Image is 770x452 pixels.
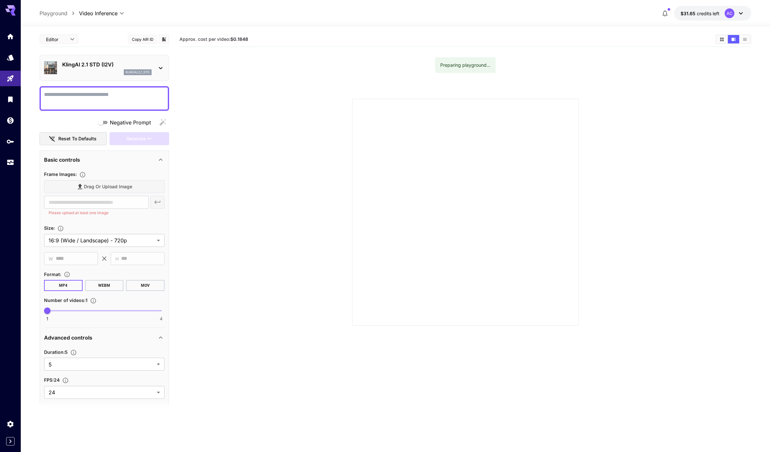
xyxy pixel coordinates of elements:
[68,349,79,356] button: Set the number of duration
[739,35,751,43] button: Show videos in list view
[115,255,119,262] span: H
[40,9,79,17] nav: breadcrumb
[6,75,14,83] div: Playground
[44,377,60,383] span: FPS : 24
[87,297,99,304] button: Specify how many videos to generate in a single request. Each video generation will be charged se...
[44,156,80,164] p: Basic controls
[161,35,167,43] button: Add to library
[44,280,83,291] button: MP4
[44,349,68,355] span: Duration : 5
[49,361,154,368] span: 5
[85,280,124,291] button: WEBM
[681,11,697,16] span: $31.65
[126,70,150,75] p: klingai_2_1_std
[6,53,14,62] div: Models
[49,210,144,216] p: Please upload at least one image
[681,10,719,17] div: $31.64892
[6,437,15,446] button: Expand sidebar
[77,171,88,178] button: Upload frame images.
[716,35,728,43] button: Show videos in grid view
[110,119,151,126] span: Negative Prompt
[6,95,14,103] div: Library
[40,132,107,145] button: Reset to defaults
[160,316,163,322] span: 4
[46,316,48,322] span: 1
[49,255,53,262] span: W
[179,36,248,42] span: Approx. cost per video:
[109,132,169,145] div: Please upload at least one frame image
[128,35,157,44] button: Copy AIR ID
[44,334,92,342] p: Advanced controls
[46,36,66,43] span: Editor
[49,237,154,244] span: 16:9 (Wide / Landscape) - 720p
[697,11,719,16] span: credits left
[126,280,165,291] button: MOV
[40,9,67,17] a: Playground
[6,420,14,428] div: Settings
[440,59,490,71] div: Preparing playground...
[6,32,14,41] div: Home
[44,330,165,345] div: Advanced controls
[728,35,739,43] button: Show videos in video view
[44,272,61,277] span: Format :
[61,271,73,278] button: Choose the file format for the output video.
[44,171,77,177] span: Frame Images :
[44,225,55,231] span: Size :
[44,152,165,168] div: Basic controls
[674,6,751,21] button: $31.64892AC
[62,61,152,68] p: KlingAI 2.1 STD (I2V)
[6,116,14,124] div: Wallet
[6,158,14,167] div: Usage
[725,8,734,18] div: AC
[44,58,165,78] div: KlingAI 2.1 STD (I2V)klingai_2_1_std
[6,137,14,145] div: API Keys
[55,225,66,232] button: Adjust the dimensions of the generated image by specifying its width and height in pixels, or sel...
[79,9,118,17] span: Video Inference
[44,297,87,303] span: Number of videos : 1
[230,36,248,42] b: $0.1848
[49,388,154,396] span: 24
[60,377,71,384] button: Set the fps
[716,34,751,44] div: Show videos in grid viewShow videos in video viewShow videos in list view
